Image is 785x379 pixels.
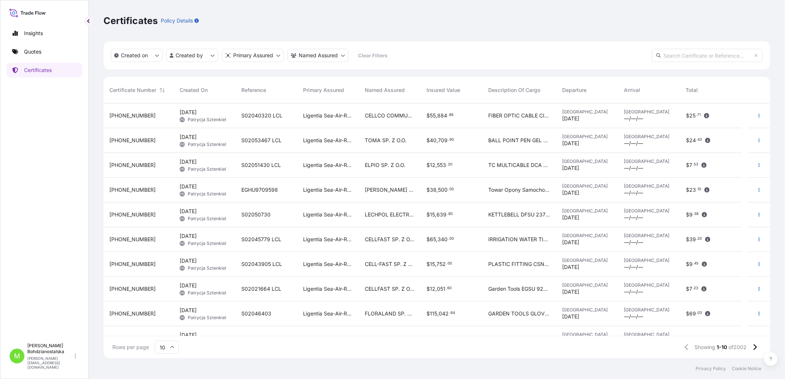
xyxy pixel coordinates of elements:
span: $ [686,163,689,168]
span: 12 [430,163,436,168]
span: [GEOGRAPHIC_DATA] [563,109,612,115]
span: 38 [689,336,696,341]
span: BALL POINT PEN GEL PEN BMOU 5794862 ICV 007833 40 HC 3051 00 KG 8 40 M 3 219 CTN CFS CFS [489,137,551,144]
span: 60 [447,287,452,290]
span: , [436,286,437,291]
p: Insights [24,30,43,37]
a: Quotes [6,44,82,59]
span: 38 [430,187,437,192]
span: , [435,212,437,217]
span: [PHONE_NUMBER] [109,310,156,317]
span: Patrycja Sztenkiel [188,290,226,296]
span: , [436,163,437,168]
span: [DATE] [563,313,580,320]
span: 500 [438,187,448,192]
span: , [437,138,438,143]
span: [DATE] [180,208,197,215]
span: 25 [689,113,696,118]
span: [DATE] [180,282,197,289]
span: S02043905 LCL [241,260,282,268]
span: PS [180,141,184,148]
span: S02057809 [241,335,271,342]
span: 639 [437,212,447,217]
span: 71 [697,114,701,116]
span: —/—/— [624,313,643,320]
span: , [436,237,438,242]
a: Certificates [6,63,82,78]
span: Rows per page [112,344,149,351]
span: [GEOGRAPHIC_DATA] [624,282,674,288]
span: 20 [698,238,702,240]
span: [DATE] [563,164,580,172]
span: Patrycja Sztenkiel [188,117,226,123]
span: $ [686,237,689,242]
span: $ [427,138,430,143]
p: Quotes [24,48,41,55]
span: 55 [430,113,436,118]
span: S02045779 LCL [241,236,281,243]
span: [GEOGRAPHIC_DATA] [563,183,612,189]
a: Privacy Policy [696,366,726,372]
span: Patrycja Sztenkiel [188,315,226,321]
p: Created on [121,52,148,59]
span: 69 [689,311,696,316]
span: —/—/— [624,239,643,246]
span: $ [686,187,689,192]
span: $ [427,113,430,118]
span: 00 [449,188,454,191]
span: TC MULTICABLE DCA 500 M DFSU 7575973 OOLJGT 1449 40 HC 3240 00 KG 9 45 M 3 8 PKG CFS CFS [489,161,551,169]
span: [GEOGRAPHIC_DATA] [563,257,612,263]
span: M [14,352,20,360]
span: Departure [563,86,587,94]
span: [GEOGRAPHIC_DATA] [563,332,612,338]
span: € [427,336,430,341]
span: $ [686,113,689,118]
span: [DATE] [563,288,580,296]
span: [DATE] [563,140,580,147]
span: [DATE] [180,133,197,141]
span: . [693,262,694,265]
span: S02021664 LCL [241,285,281,293]
span: Towar Opony Samochodowe Kontener EGHU 9709598 Wartosc 35 000 USD Rozpoczecie Transportu 26 09 Wie... [489,186,551,194]
span: [PHONE_NUMBER] [109,137,156,144]
span: —/—/— [624,140,643,147]
p: Created by [176,52,203,59]
span: Ligentia Sea-Air-Rail Sp. z o.o. [303,211,353,218]
span: $ [686,262,689,267]
span: S02046403 [241,310,271,317]
span: —/—/— [624,288,643,296]
span: —/—/— [624,164,643,172]
span: —/—/— [624,189,643,197]
span: $ [427,286,430,291]
span: KETTLEBELL DFSU 2370712 FX 38964550 20 GP 17435 00 KG 26 00 M 3 1616 CTN CY CY MEDU 5550168 FX 38... [489,211,551,218]
span: S02053467 LCL [241,137,282,144]
span: 39 [689,237,696,242]
span: $ [686,138,689,143]
span: Patrycja Sztenkiel [188,216,226,222]
span: 24 [689,138,696,143]
span: [GEOGRAPHIC_DATA] [624,109,674,115]
span: 7 [689,163,692,168]
span: . [696,312,697,314]
span: [PHONE_NUMBER] [109,260,156,268]
span: [DATE] [563,214,580,221]
p: Named Assured [299,52,338,59]
span: PS [180,190,184,198]
span: 115 [430,311,438,316]
span: . [693,287,694,290]
span: PS [180,240,184,247]
span: , [436,113,438,118]
span: [DATE] [180,257,197,264]
span: [DATE] [180,183,197,190]
p: Clear Filters [358,52,388,59]
span: 86 [449,114,453,116]
span: ELPIO SP. Z O.O. [365,161,405,169]
span: 12 [430,286,436,291]
span: . [446,262,447,265]
span: 752 [437,262,446,267]
span: Ligentia Sea-Air-Rail Sp. z o.o. [303,310,353,317]
span: € [686,336,689,341]
span: 00 [448,262,452,265]
span: 709 [438,138,448,143]
span: Patrycja Sztenkiel [188,265,226,271]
